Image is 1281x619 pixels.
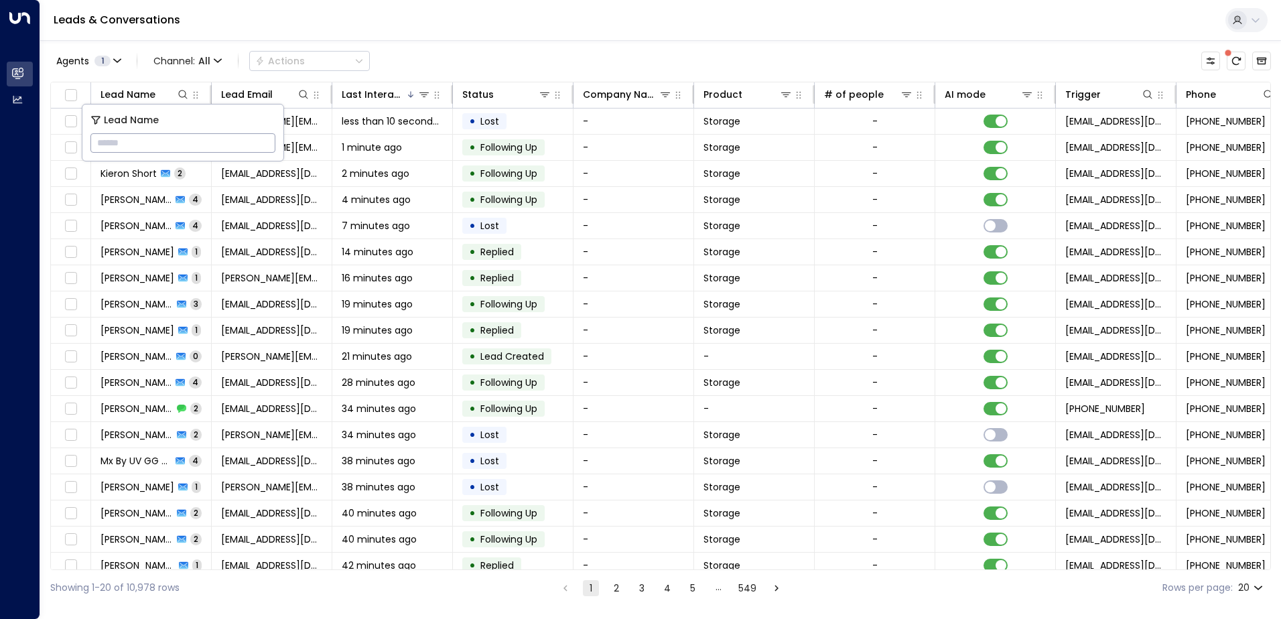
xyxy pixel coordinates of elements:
[1186,533,1266,546] span: +447491824324
[1186,297,1266,311] span: +447775729994
[480,428,499,441] span: Lost
[824,86,913,102] div: # of people
[50,52,126,70] button: Agents1
[62,505,79,522] span: Toggle select row
[221,428,322,441] span: christopher.a.leach@googlemail.com
[62,531,79,548] span: Toggle select row
[703,167,740,180] span: Storage
[100,480,174,494] span: Paul Garey
[469,188,476,211] div: •
[190,350,202,362] span: 0
[192,481,201,492] span: 1
[1186,193,1266,206] span: +447929000210
[703,193,740,206] span: Storage
[190,429,202,440] span: 2
[469,423,476,446] div: •
[62,348,79,365] span: Toggle select row
[1065,245,1166,259] span: leads@space-station.co.uk
[100,271,174,285] span: Aaron Ahmed
[469,450,476,472] div: •
[736,580,759,596] button: Go to page 549
[342,376,415,389] span: 28 minutes ago
[1186,141,1266,154] span: +447884247505
[480,219,499,232] span: Lost
[659,580,675,596] button: Go to page 4
[100,193,172,206] span: Emily Newbury
[469,502,476,525] div: •
[342,297,413,311] span: 19 minutes ago
[1065,86,1101,102] div: Trigger
[574,291,694,317] td: -
[574,370,694,395] td: -
[221,454,322,468] span: bjv@hib.com
[480,245,514,259] span: Replied
[480,350,544,363] span: Lead Created
[872,115,878,128] div: -
[1186,559,1266,572] span: +447899081505
[100,454,172,468] span: Mx By UV GG JB do j
[1065,219,1166,232] span: leads@space-station.co.uk
[574,318,694,343] td: -
[342,350,412,363] span: 21 minutes ago
[768,580,785,596] button: Go to next page
[221,350,322,363] span: aaron.ahmed.cbk333@gmail.com
[469,319,476,342] div: •
[1186,454,1266,468] span: +447856365213
[192,324,201,336] span: 1
[1065,428,1166,441] span: leads@space-station.co.uk
[872,428,878,441] div: -
[221,86,310,102] div: Lead Email
[574,474,694,500] td: -
[62,139,79,156] span: Toggle select row
[574,161,694,186] td: -
[872,324,878,337] div: -
[342,115,443,128] span: less than 10 seconds ago
[703,480,740,494] span: Storage
[1186,219,1266,232] span: +447813114367
[100,245,174,259] span: Chloe Edkins
[62,401,79,417] span: Toggle select row
[710,580,726,596] div: …
[249,51,370,71] div: Button group with a nested menu
[1065,324,1166,337] span: leads@space-station.co.uk
[574,109,694,134] td: -
[100,86,155,102] div: Lead Name
[190,507,202,519] span: 2
[1065,115,1166,128] span: leads@space-station.co.uk
[703,141,740,154] span: Storage
[480,559,514,572] span: Replied
[685,580,701,596] button: Go to page 5
[342,141,402,154] span: 1 minute ago
[945,86,1034,102] div: AI mode
[1186,86,1216,102] div: Phone
[1227,52,1245,70] span: There are new threads available. Refresh the grid to view the latest updates.
[872,167,878,180] div: -
[480,324,514,337] span: Replied
[703,454,740,468] span: Storage
[342,86,431,102] div: Last Interacted
[221,219,322,232] span: barbscambo@gmail.com
[221,559,322,572] span: rfieldc@gmail.com
[469,476,476,498] div: •
[872,559,878,572] div: -
[945,86,986,102] div: AI mode
[189,194,202,205] span: 4
[198,56,210,66] span: All
[221,376,322,389] span: test@test.com
[583,86,672,102] div: Company Name
[100,297,173,311] span: Aisha Nadeem
[342,219,410,232] span: 7 minutes ago
[62,270,79,287] span: Toggle select row
[480,454,499,468] span: Lost
[100,167,157,180] span: Kieron Short
[190,403,202,414] span: 2
[480,506,537,520] span: Following Up
[221,506,322,520] span: ahmadnawaz1997@icloud.com
[62,453,79,470] span: Toggle select row
[1065,533,1166,546] span: leads@space-station.co.uk
[62,322,79,339] span: Toggle select row
[221,402,322,415] span: tiago08274@gmail.com
[1065,402,1145,415] span: +447803507385
[94,56,111,66] span: 1
[480,480,499,494] span: Lost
